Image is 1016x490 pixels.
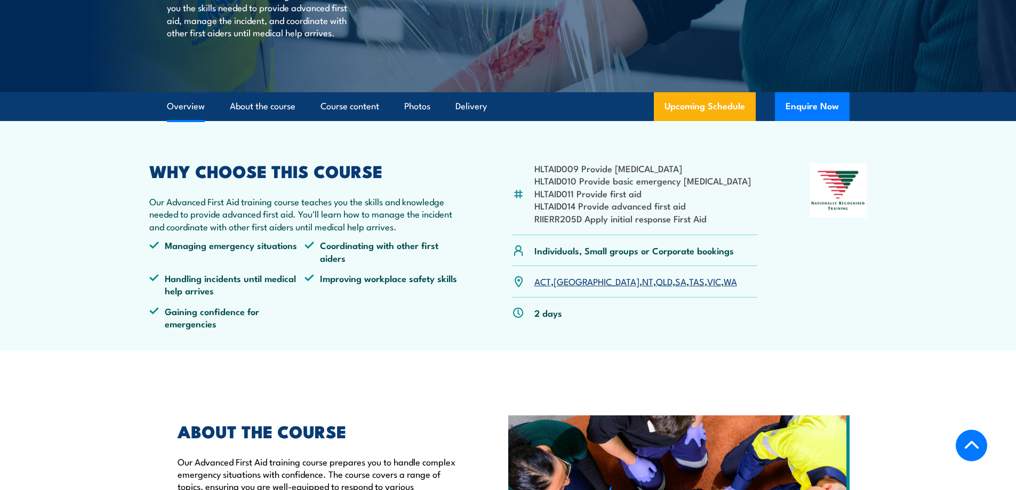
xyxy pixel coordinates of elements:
a: SA [675,275,686,287]
li: RIIERR205D Apply initial response First Aid [534,212,751,224]
a: About the course [230,92,295,121]
li: HLTAID011 Provide first aid [534,187,751,199]
a: Upcoming Schedule [654,92,756,121]
li: Coordinating with other first aiders [305,239,460,264]
a: VIC [707,275,721,287]
h2: ABOUT THE COURSE [178,423,459,438]
button: Enquire Now [775,92,850,121]
p: Our Advanced First Aid training course teaches you the skills and knowledge needed to provide adv... [149,195,461,232]
p: Individuals, Small groups or Corporate bookings [534,244,734,256]
li: HLTAID014 Provide advanced first aid [534,199,751,212]
li: Improving workplace safety skills [305,272,460,297]
h2: WHY CHOOSE THIS COURSE [149,163,461,178]
a: Photos [404,92,430,121]
a: TAS [689,275,705,287]
a: ACT [534,275,551,287]
p: , , , , , , , [534,275,737,287]
li: Handling incidents until medical help arrives [149,272,305,297]
img: Nationally Recognised Training logo. [810,163,867,218]
li: HLTAID010 Provide basic emergency [MEDICAL_DATA] [534,174,751,187]
a: Delivery [455,92,487,121]
li: HLTAID009 Provide [MEDICAL_DATA] [534,162,751,174]
a: QLD [656,275,673,287]
a: [GEOGRAPHIC_DATA] [554,275,639,287]
a: Overview [167,92,205,121]
li: Gaining confidence for emergencies [149,305,305,330]
a: NT [642,275,653,287]
li: Managing emergency situations [149,239,305,264]
p: 2 days [534,307,562,319]
a: Course content [321,92,379,121]
a: WA [724,275,737,287]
